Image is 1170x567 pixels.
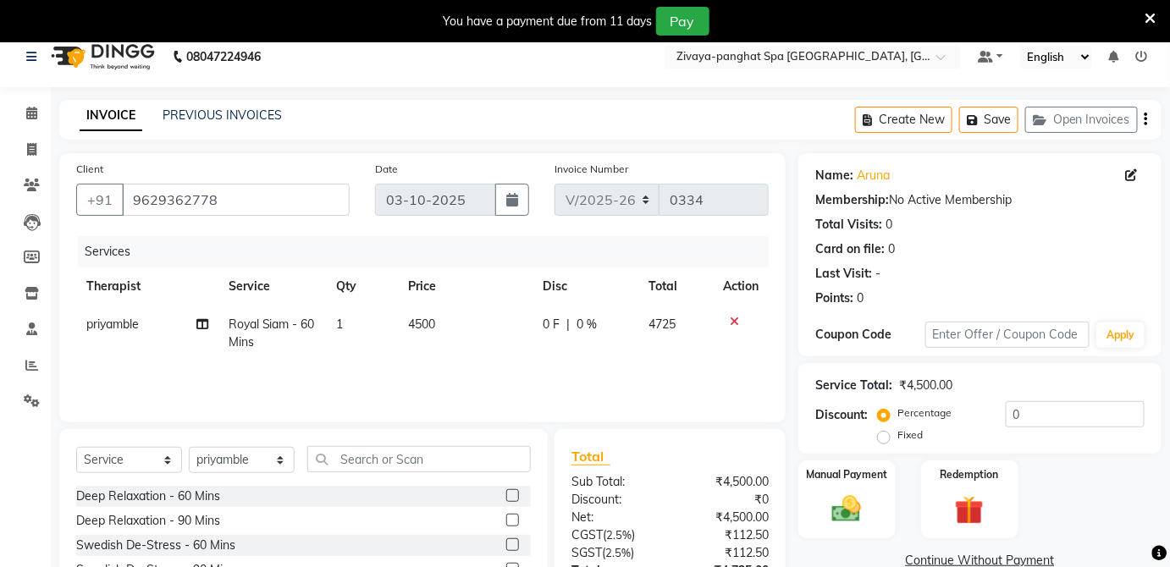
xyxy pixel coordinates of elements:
button: Create New [855,107,952,133]
div: Sub Total: [559,473,671,491]
div: Net: [559,509,671,526]
div: Last Visit: [815,265,872,283]
span: 1 [336,317,343,332]
th: Service [218,267,327,306]
div: 0 [888,240,895,258]
span: 4500 [408,317,435,332]
label: Client [76,162,103,177]
label: Fixed [897,427,923,443]
div: Coupon Code [815,326,925,344]
button: Open Invoices [1025,107,1138,133]
div: Name: [815,167,853,184]
div: ₹0 [670,491,781,509]
a: INVOICE [80,101,142,131]
span: priyamble [86,317,139,332]
label: Date [375,162,398,177]
span: CGST [571,527,603,542]
button: +91 [76,184,124,216]
span: 2.5% [605,546,631,559]
th: Price [398,267,533,306]
div: Discount: [815,406,868,424]
input: Search by Name/Mobile/Email/Code [122,184,350,216]
div: Deep Relaxation - 60 Mins [76,487,220,505]
th: Total [638,267,713,306]
label: Invoice Number [555,162,628,177]
div: Membership: [815,191,889,209]
div: Deep Relaxation - 90 Mins [76,512,220,530]
span: | [566,316,570,333]
div: Discount: [559,491,671,509]
th: Disc [533,267,638,306]
div: Card on file: [815,240,885,258]
button: Save [959,107,1018,133]
div: ₹4,500.00 [670,473,781,491]
div: Service Total: [815,377,892,394]
div: ( ) [559,526,671,544]
div: Swedish De-Stress - 60 Mins [76,537,235,554]
div: 0 [857,289,864,307]
img: _cash.svg [823,493,870,526]
div: No Active Membership [815,191,1145,209]
label: Percentage [897,405,952,421]
span: Royal Siam - 60 Mins [229,317,315,350]
div: ₹112.50 [670,526,781,544]
img: logo [43,33,159,80]
div: ₹4,500.00 [670,509,781,526]
span: SGST [571,545,602,560]
th: Qty [326,267,398,306]
div: ₹4,500.00 [899,377,952,394]
div: You have a payment due from 11 days [444,13,653,30]
div: 0 [886,216,892,234]
div: Points: [815,289,853,307]
span: 0 F [543,316,560,333]
th: Therapist [76,267,218,306]
span: Total [571,448,610,465]
th: Action [713,267,769,306]
label: Manual Payment [806,467,887,482]
a: PREVIOUS INVOICES [163,107,282,123]
span: 4725 [648,317,676,332]
b: 08047224946 [186,33,261,80]
span: 2.5% [606,528,632,542]
div: - [875,265,880,283]
div: Total Visits: [815,216,882,234]
div: ₹112.50 [670,544,781,562]
img: _gift.svg [946,493,993,529]
button: Apply [1096,322,1145,348]
span: 0 % [577,316,597,333]
div: ( ) [559,544,671,562]
a: Aruna [857,167,890,184]
div: Services [78,236,781,267]
input: Enter Offer / Coupon Code [925,322,1090,348]
input: Search or Scan [307,446,531,472]
button: Pay [656,7,709,36]
label: Redemption [941,467,999,482]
